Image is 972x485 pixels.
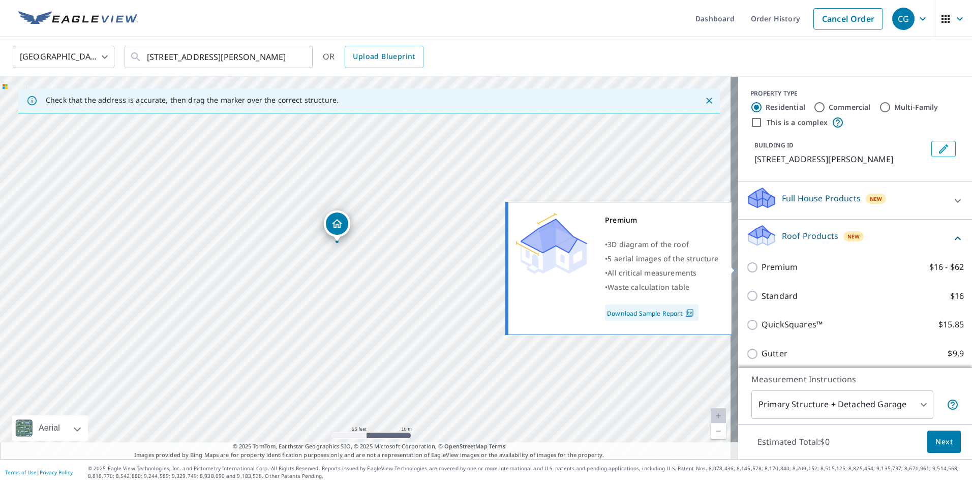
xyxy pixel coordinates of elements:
[782,192,861,204] p: Full House Products
[813,8,883,29] a: Cancel Order
[605,305,698,321] a: Download Sample Report
[870,195,883,203] span: New
[605,280,719,294] div: •
[847,232,860,240] span: New
[40,469,73,476] a: Privacy Policy
[147,43,292,71] input: Search by address or latitude-longitude
[931,141,956,157] button: Edit building 1
[746,224,964,253] div: Roof ProductsNew
[605,237,719,252] div: •
[605,252,719,266] div: •
[762,290,798,302] p: Standard
[683,309,696,318] img: Pdf Icon
[929,261,964,274] p: $16 - $62
[324,210,350,242] div: Dropped pin, building 1, Residential property, 1912 Riggs Rd South Park, PA 15129
[444,442,487,450] a: OpenStreetMap
[938,318,964,331] p: $15.85
[516,213,587,274] img: Premium
[762,261,798,274] p: Premium
[88,465,967,480] p: © 2025 Eagle View Technologies, Inc. and Pictometry International Corp. All Rights Reserved. Repo...
[345,46,423,68] a: Upload Blueprint
[36,415,63,441] div: Aerial
[711,408,726,423] a: Current Level 20, Zoom In Disabled
[751,390,933,419] div: Primary Structure + Detached Garage
[18,11,138,26] img: EV Logo
[935,436,953,448] span: Next
[703,94,716,107] button: Close
[233,442,506,451] span: © 2025 TomTom, Earthstar Geographics SIO, © 2025 Microsoft Corporation, ©
[353,50,415,63] span: Upload Blueprint
[607,239,689,249] span: 3D diagram of the roof
[762,347,787,360] p: Gutter
[751,373,959,385] p: Measurement Instructions
[767,117,828,128] label: This is a complex
[13,43,114,71] div: [GEOGRAPHIC_DATA]
[829,102,871,112] label: Commercial
[607,282,689,292] span: Waste calculation table
[754,141,794,149] p: BUILDING ID
[46,96,339,105] p: Check that the address is accurate, then drag the marker over the correct structure.
[749,431,838,453] p: Estimated Total: $0
[950,290,964,302] p: $16
[894,102,938,112] label: Multi-Family
[5,469,73,475] p: |
[489,442,506,450] a: Terms
[607,254,718,263] span: 5 aerial images of the structure
[754,153,927,165] p: [STREET_ADDRESS][PERSON_NAME]
[323,46,423,68] div: OR
[12,415,88,441] div: Aerial
[5,469,37,476] a: Terms of Use
[750,89,960,98] div: PROPERTY TYPE
[766,102,805,112] label: Residential
[711,423,726,439] a: Current Level 20, Zoom Out
[947,399,959,411] span: Your report will include the primary structure and a detached garage if one exists.
[605,213,719,227] div: Premium
[948,347,964,360] p: $9.9
[782,230,838,242] p: Roof Products
[892,8,915,30] div: CG
[746,186,964,215] div: Full House ProductsNew
[762,318,823,331] p: QuickSquares™
[927,431,961,453] button: Next
[605,266,719,280] div: •
[607,268,696,278] span: All critical measurements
